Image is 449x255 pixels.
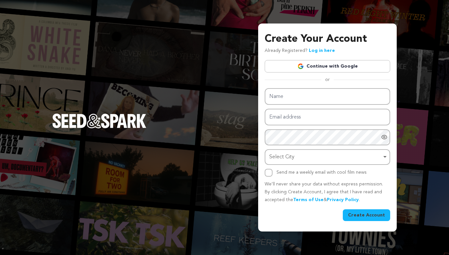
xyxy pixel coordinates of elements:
[265,109,390,125] input: Email address
[276,170,367,175] label: Send me a weekly email with cool film news
[265,47,335,55] p: Already Registered?
[265,31,390,47] h3: Create Your Account
[52,114,146,128] img: Seed&Spark Logo
[265,60,390,72] a: Continue with Google
[309,48,335,53] a: Log in here
[269,152,382,162] div: Select City
[265,181,390,204] p: We’ll never share your data without express permission. By clicking Create Account, I agree that ...
[293,198,324,202] a: Terms of Use
[343,209,390,221] button: Create Account
[381,134,388,140] a: Show password as plain text. Warning: this will display your password on the screen.
[297,63,304,70] img: Google logo
[265,88,390,105] input: Name
[321,76,334,83] span: or
[327,198,359,202] a: Privacy Policy
[52,114,146,141] a: Seed&Spark Homepage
